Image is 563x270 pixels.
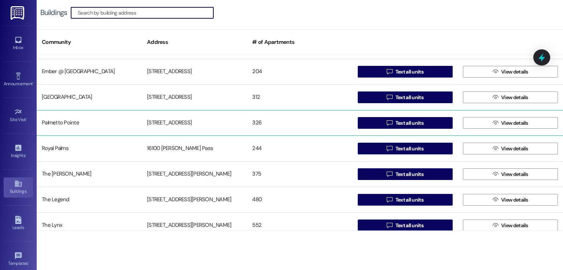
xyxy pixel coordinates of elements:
div: Address [142,33,247,51]
div: 204 [247,64,352,79]
i:  [493,222,498,228]
a: Templates • [4,250,33,269]
a: Site Visit • [4,106,33,125]
button: View details [463,143,558,154]
i:  [387,94,392,100]
i:  [493,120,498,126]
div: [STREET_ADDRESS] [142,64,247,79]
span: View details [501,145,528,153]
i:  [493,171,498,177]
i:  [493,146,498,151]
div: [GEOGRAPHIC_DATA] [37,90,142,105]
div: Buildings [40,9,67,16]
button: Text all units [358,143,453,154]
span: View details [501,94,528,101]
div: 480 [247,192,352,207]
button: Text all units [358,220,453,231]
button: View details [463,168,558,180]
i:  [387,197,392,203]
span: View details [501,222,528,229]
span: Text all units [395,145,423,153]
a: Leads [4,214,33,233]
i:  [387,171,392,177]
div: Community [37,33,142,51]
span: • [33,80,34,85]
div: [STREET_ADDRESS][PERSON_NAME] [142,192,247,207]
img: ResiDesk Logo [11,6,26,20]
div: 552 [247,218,352,233]
span: Text all units [395,222,423,229]
div: [STREET_ADDRESS][PERSON_NAME] [142,167,247,181]
span: View details [501,196,528,204]
button: Text all units [358,194,453,206]
span: Text all units [395,68,423,76]
span: View details [501,170,528,178]
div: Royal Palms [37,141,142,156]
button: View details [463,91,558,103]
span: • [28,260,29,265]
a: Buildings [4,177,33,197]
i:  [387,222,392,228]
button: Text all units [358,117,453,129]
span: • [25,152,26,157]
button: View details [463,66,558,78]
button: View details [463,220,558,231]
div: 326 [247,116,352,130]
div: The Lynx [37,218,142,233]
i:  [387,69,392,75]
div: Ember @ [GEOGRAPHIC_DATA] [37,64,142,79]
div: 312 [247,90,352,105]
i:  [493,69,498,75]
a: Insights • [4,142,33,161]
div: [STREET_ADDRESS][PERSON_NAME] [142,218,247,233]
button: View details [463,117,558,129]
div: # of Apartments [247,33,352,51]
span: Text all units [395,94,423,101]
div: [STREET_ADDRESS] [142,116,247,130]
div: [STREET_ADDRESS] [142,90,247,105]
span: View details [501,68,528,76]
button: Text all units [358,91,453,103]
div: The Legend [37,192,142,207]
span: Text all units [395,196,423,204]
div: The [PERSON_NAME] [37,167,142,181]
div: 375 [247,167,352,181]
div: 244 [247,141,352,156]
i:  [387,120,392,126]
button: View details [463,194,558,206]
span: View details [501,119,528,127]
a: Inbox [4,34,33,53]
i:  [493,94,498,100]
div: 16100 [PERSON_NAME] Pass [142,141,247,156]
i:  [493,197,498,203]
span: • [26,116,27,121]
div: Palmetto Pointe [37,116,142,130]
span: Text all units [395,170,423,178]
span: Text all units [395,119,423,127]
i:  [387,146,392,151]
button: Text all units [358,168,453,180]
input: Search by building address [78,8,213,18]
button: Text all units [358,66,453,78]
